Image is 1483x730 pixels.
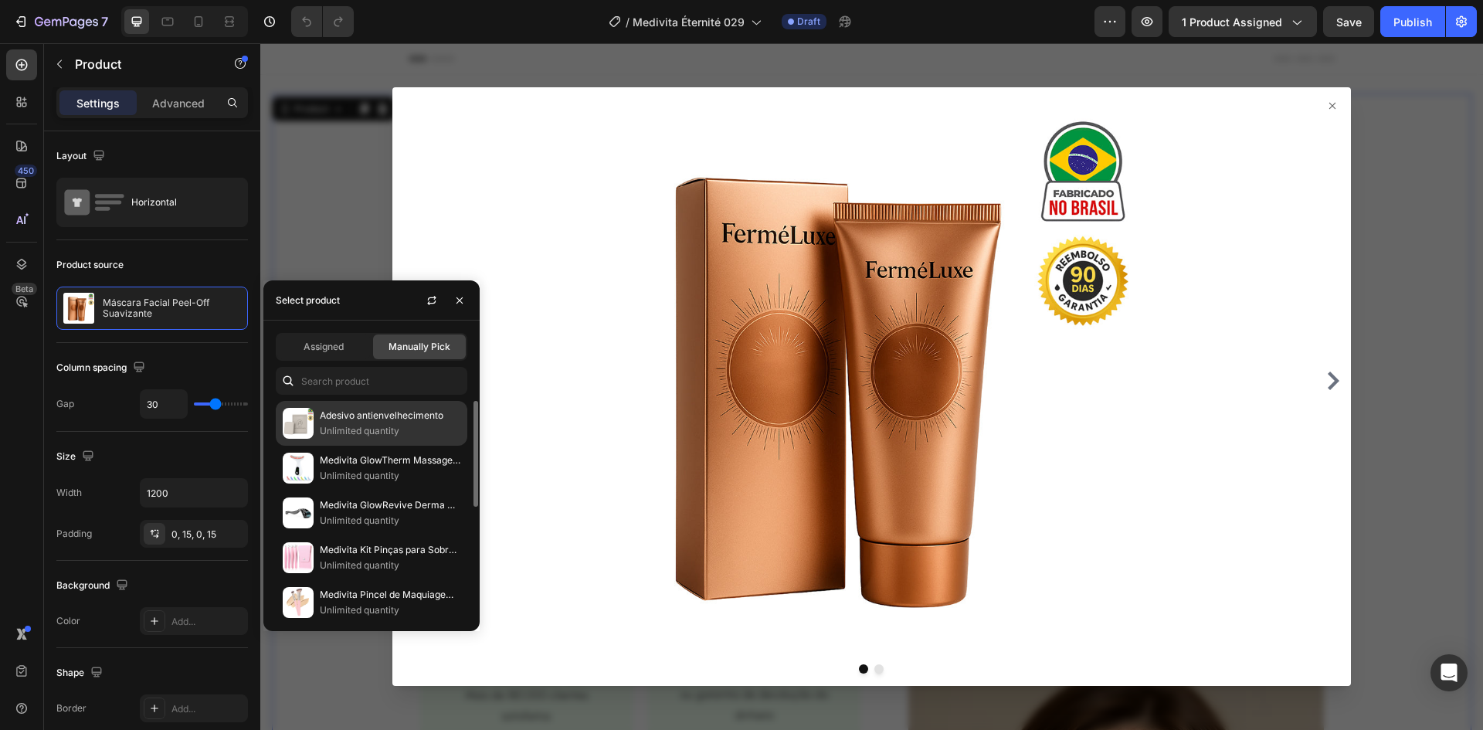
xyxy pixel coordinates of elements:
[389,340,450,354] span: Manually Pick
[12,283,37,295] div: Beta
[56,397,74,411] div: Gap
[56,576,131,596] div: Background
[1336,15,1362,29] span: Save
[283,408,314,439] img: collections
[283,587,314,618] img: collections
[101,12,108,31] p: 7
[797,15,820,29] span: Draft
[291,6,354,37] div: Undo/Redo
[283,497,314,528] img: collections
[56,527,92,541] div: Padding
[320,468,460,484] p: Unlimited quantity
[283,453,314,484] img: collections
[56,486,82,500] div: Width
[141,479,247,507] input: Auto
[283,542,314,573] img: collections
[56,701,87,715] div: Border
[320,513,460,528] p: Unlimited quantity
[171,528,244,542] div: 0, 15, 0, 15
[1169,6,1317,37] button: 1 product assigned
[320,408,460,423] p: Adesivo antienvelhecimento
[6,6,115,37] button: 7
[56,663,106,684] div: Shape
[320,453,460,468] p: Medivita GlowTherm Massageador Facial Esculpidor
[320,497,460,513] p: Medivita GlowRevive Derma Roller
[626,14,630,30] span: /
[320,423,460,439] p: Unlimited quantity
[171,702,244,716] div: Add...
[171,615,244,629] div: Add...
[276,367,467,395] input: Search in Settings & Advanced
[1323,6,1374,37] button: Save
[1430,654,1468,691] div: Open Intercom Messenger
[1064,328,1082,347] button: Carousel Next Arrow
[599,621,608,630] button: Dot
[614,621,623,630] button: Dot
[103,297,241,319] p: Máscara Facial Peel-Off Suavizante
[56,146,108,167] div: Layout
[1393,14,1432,30] div: Publish
[320,558,460,573] p: Unlimited quantity
[320,587,460,603] p: Medivita Pincel de Maquiagem de Precisão
[320,603,460,618] p: Unlimited quantity
[320,542,460,558] p: Medivita Kit Pinças para Sobrancelhas
[56,358,148,379] div: Column spacing
[75,55,206,73] p: Product
[276,294,340,307] div: Select product
[1182,14,1282,30] span: 1 product assigned
[56,614,80,628] div: Color
[304,340,344,354] span: Assigned
[131,185,226,220] div: Horizontal
[63,293,94,324] img: product feature img
[56,258,124,272] div: Product source
[76,95,120,111] p: Settings
[633,14,745,30] span: Medivita Éternité 029
[152,95,205,111] p: Advanced
[1380,6,1445,37] button: Publish
[260,43,1483,730] iframe: Design area
[56,446,97,467] div: Size
[15,165,37,177] div: 450
[141,390,187,418] input: Auto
